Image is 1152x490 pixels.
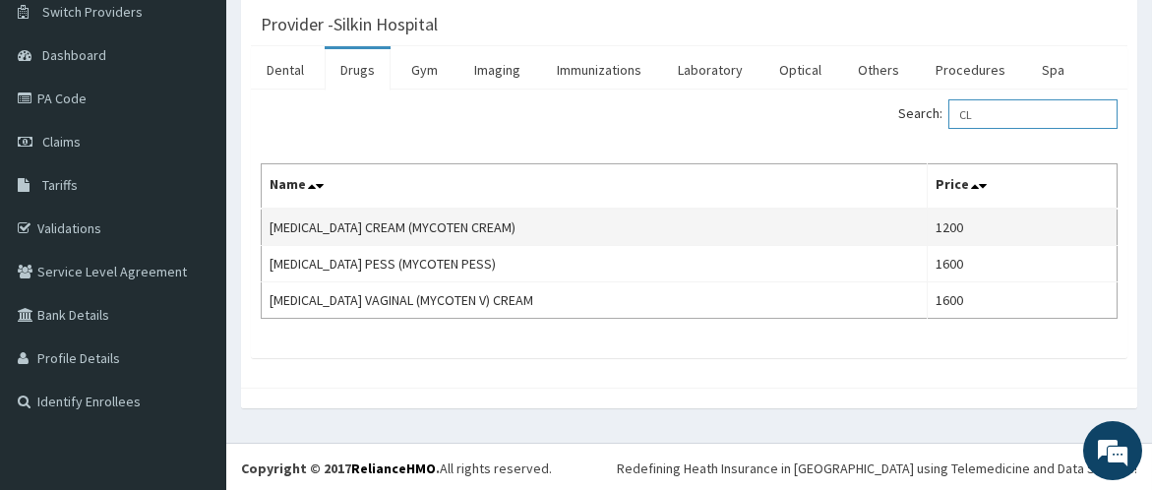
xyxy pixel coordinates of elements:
[617,459,1137,478] div: Redefining Heath Insurance in [GEOGRAPHIC_DATA] using Telemedicine and Data Science!
[241,459,440,477] strong: Copyright © 2017 .
[763,49,837,91] a: Optical
[898,99,1118,129] label: Search:
[42,46,106,64] span: Dashboard
[842,49,915,91] a: Others
[351,459,436,477] a: RelianceHMO
[42,133,81,151] span: Claims
[114,130,272,329] span: We're online!
[262,282,928,319] td: [MEDICAL_DATA] VAGINAL (MYCOTEN V) CREAM
[323,10,370,57] div: Minimize live chat window
[262,246,928,282] td: [MEDICAL_DATA] PESS (MYCOTEN PESS)
[458,49,536,91] a: Imaging
[42,176,78,194] span: Tariffs
[261,16,438,33] h3: Provider - Silkin Hospital
[102,110,331,136] div: Chat with us now
[662,49,758,91] a: Laboratory
[10,301,375,370] textarea: Type your message and hit 'Enter'
[928,209,1118,246] td: 1200
[262,209,928,246] td: [MEDICAL_DATA] CREAM (MYCOTEN CREAM)
[928,246,1118,282] td: 1600
[928,282,1118,319] td: 1600
[42,3,143,21] span: Switch Providers
[948,99,1118,129] input: Search:
[325,49,391,91] a: Drugs
[395,49,454,91] a: Gym
[251,49,320,91] a: Dental
[36,98,80,148] img: d_794563401_company_1708531726252_794563401
[920,49,1021,91] a: Procedures
[928,164,1118,210] th: Price
[1026,49,1080,91] a: Spa
[262,164,928,210] th: Name
[541,49,657,91] a: Immunizations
